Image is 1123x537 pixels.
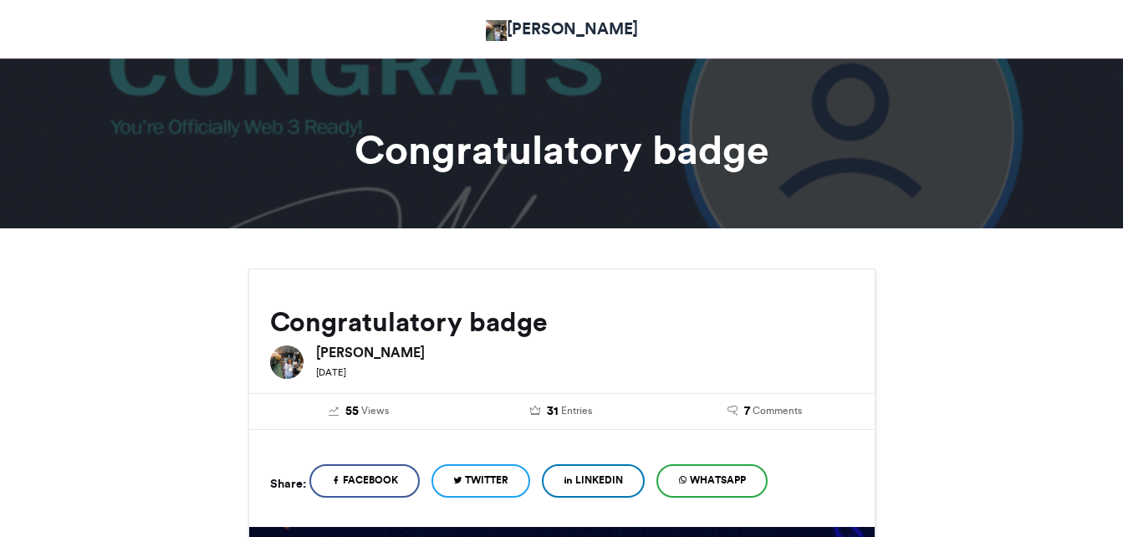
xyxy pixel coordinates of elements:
img: Anuoluwapo Omolafe [270,345,304,379]
a: WhatsApp [656,464,768,498]
a: LinkedIn [542,464,645,498]
img: Anuoluwapo Omolafe [486,20,507,41]
a: Twitter [431,464,530,498]
span: 55 [345,402,359,421]
h1: Congratulatory badge [98,130,1026,170]
span: LinkedIn [575,473,623,488]
span: WhatsApp [690,473,746,488]
span: 31 [547,402,559,421]
a: 7 Comments [676,402,854,421]
span: Facebook [343,473,398,488]
span: Comments [753,403,802,418]
h5: Share: [270,473,306,494]
span: Entries [561,403,592,418]
span: Views [361,403,389,418]
a: 31 Entries [472,402,651,421]
a: Facebook [309,464,420,498]
a: [PERSON_NAME] [486,17,638,41]
a: 55 Views [270,402,448,421]
h2: Congratulatory badge [270,307,854,337]
small: [DATE] [316,366,346,378]
span: Twitter [465,473,508,488]
span: 7 [744,402,750,421]
h6: [PERSON_NAME] [316,345,854,359]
